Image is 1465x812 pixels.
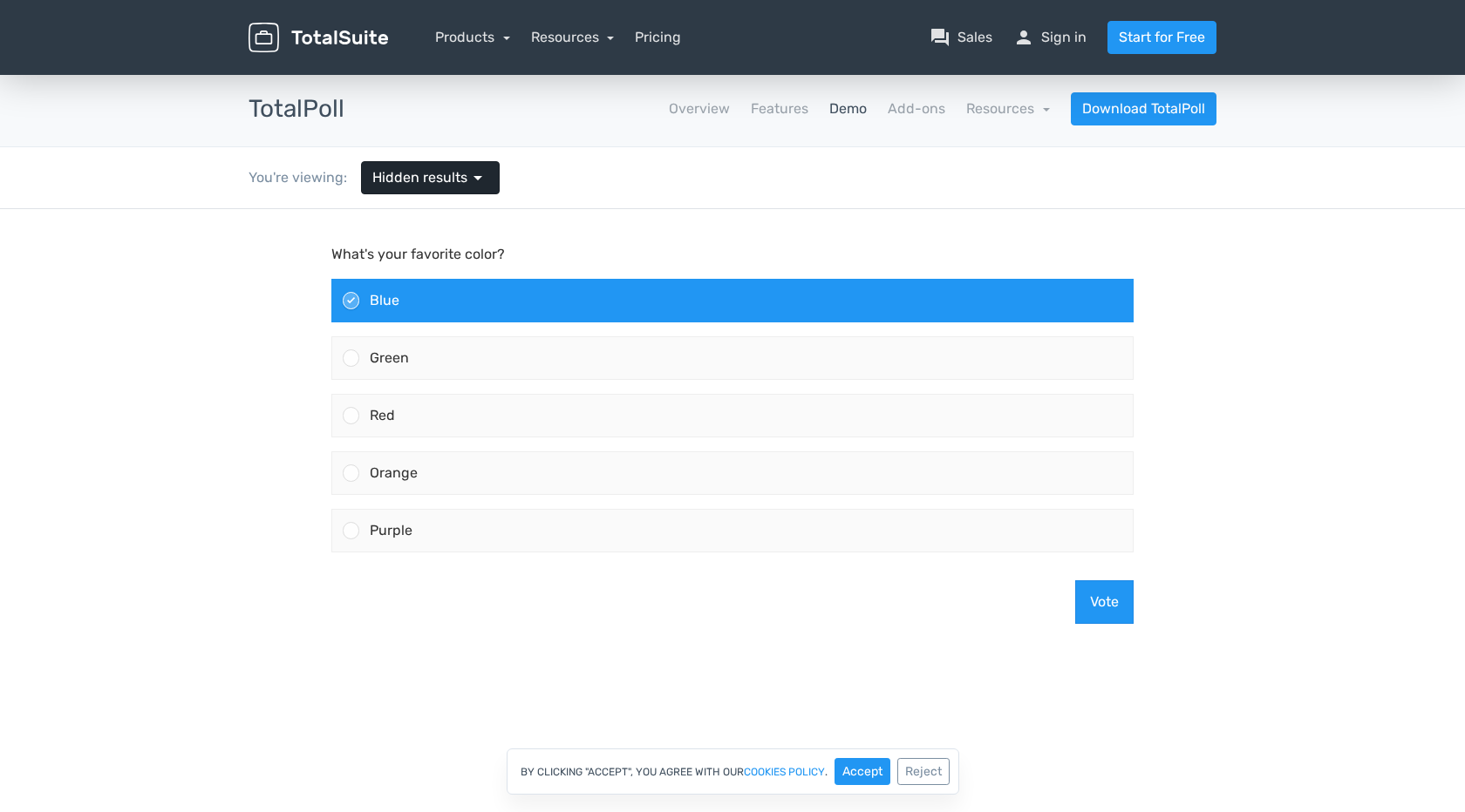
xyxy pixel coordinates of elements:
[435,29,510,45] a: Products
[635,27,681,48] a: Pricing
[370,140,409,157] span: Green
[370,313,412,329] span: Purple
[372,167,467,188] span: Hidden results
[1071,92,1216,125] a: Download TotalPoll
[829,98,867,119] a: Demo
[370,255,418,272] span: Orange
[966,100,1050,117] a: Resources
[507,748,959,795] div: By clicking "Accept", you agree with our .
[249,23,388,53] img: TotalSuite for WordPress
[531,29,615,45] a: Resources
[1107,21,1216,54] a: Start for Free
[930,27,992,48] a: question_answerSales
[1075,371,1134,415] button: Vote
[930,27,951,48] span: question_answer
[1013,27,1034,48] span: person
[467,167,488,188] span: arrow_drop_down
[249,167,361,188] div: You're viewing:
[897,758,950,785] button: Reject
[1013,27,1087,48] a: personSign in
[835,758,890,785] button: Accept
[370,198,395,214] span: Red
[888,98,945,119] a: Add-ons
[751,98,808,119] a: Features
[361,161,500,194] a: Hidden results arrow_drop_down
[669,98,730,119] a: Overview
[249,96,344,123] h3: TotalPoll
[370,83,399,99] span: Blue
[331,35,1134,56] p: What's your favorite color?
[744,767,825,777] a: cookies policy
